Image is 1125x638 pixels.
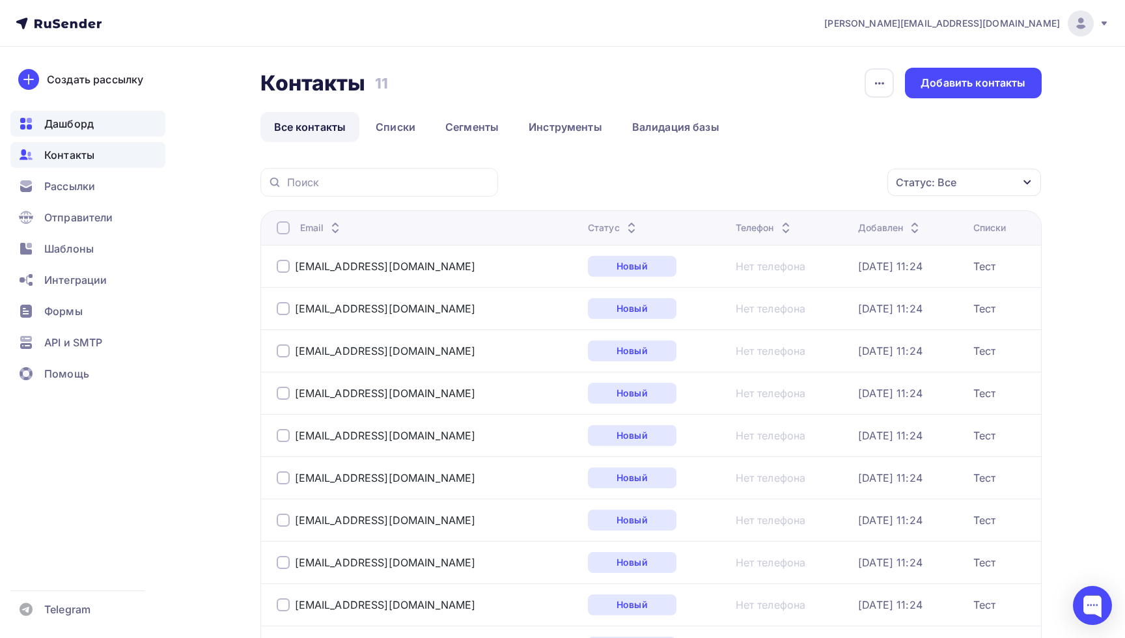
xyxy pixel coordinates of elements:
[375,74,388,92] h3: 11
[588,510,676,531] a: Новый
[44,303,83,319] span: Формы
[44,116,94,132] span: Дашборд
[736,221,794,234] div: Телефон
[736,471,806,484] div: Нет телефона
[973,260,996,273] a: Тест
[736,387,806,400] a: Нет телефона
[295,429,476,442] a: [EMAIL_ADDRESS][DOMAIN_NAME]
[260,112,360,142] a: Все контакты
[858,344,923,357] a: [DATE] 11:24
[921,76,1025,90] div: Добавить контакты
[44,210,113,225] span: Отправители
[736,556,806,569] a: Нет телефона
[10,236,165,262] a: Шаблоны
[973,471,996,484] a: Тест
[260,70,366,96] h2: Контакты
[973,344,996,357] div: Тест
[858,471,923,484] a: [DATE] 11:24
[858,260,923,273] a: [DATE] 11:24
[295,598,476,611] a: [EMAIL_ADDRESS][DOMAIN_NAME]
[295,514,476,527] a: [EMAIL_ADDRESS][DOMAIN_NAME]
[858,598,923,611] a: [DATE] 11:24
[736,598,806,611] div: Нет телефона
[973,598,996,611] div: Тест
[858,221,923,234] div: Добавлен
[44,272,107,288] span: Интеграции
[295,302,476,315] a: [EMAIL_ADDRESS][DOMAIN_NAME]
[824,17,1060,30] span: [PERSON_NAME][EMAIL_ADDRESS][DOMAIN_NAME]
[588,221,639,234] div: Статус
[858,514,923,527] a: [DATE] 11:24
[588,594,676,615] a: Новый
[362,112,429,142] a: Списки
[736,302,806,315] a: Нет телефона
[973,302,996,315] a: Тест
[736,514,806,527] a: Нет телефона
[618,112,733,142] a: Валидация базы
[973,556,996,569] a: Тест
[295,344,476,357] a: [EMAIL_ADDRESS][DOMAIN_NAME]
[588,552,676,573] a: Новый
[736,344,806,357] a: Нет телефона
[515,112,616,142] a: Инструменты
[973,221,1007,234] div: Списки
[295,260,476,273] a: [EMAIL_ADDRESS][DOMAIN_NAME]
[295,387,476,400] a: [EMAIL_ADDRESS][DOMAIN_NAME]
[588,425,676,446] a: Новый
[10,204,165,230] a: Отправители
[432,112,512,142] a: Сегменты
[588,383,676,404] a: Новый
[44,366,89,381] span: Помощь
[588,298,676,319] div: Новый
[10,111,165,137] a: Дашборд
[858,429,923,442] div: [DATE] 11:24
[588,467,676,488] a: Новый
[896,174,956,190] div: Статус: Все
[44,147,94,163] span: Контакты
[44,241,94,257] span: Шаблоны
[295,556,476,569] a: [EMAIL_ADDRESS][DOMAIN_NAME]
[824,10,1109,36] a: [PERSON_NAME][EMAIL_ADDRESS][DOMAIN_NAME]
[44,178,95,194] span: Рассылки
[858,387,923,400] div: [DATE] 11:24
[300,221,344,234] div: Email
[44,335,102,350] span: API и SMTP
[295,471,476,484] a: [EMAIL_ADDRESS][DOMAIN_NAME]
[588,340,676,361] a: Новый
[736,429,806,442] a: Нет телефона
[858,556,923,569] a: [DATE] 11:24
[858,302,923,315] a: [DATE] 11:24
[588,256,676,277] a: Новый
[973,514,996,527] a: Тест
[736,260,806,273] a: Нет телефона
[973,387,996,400] a: Тест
